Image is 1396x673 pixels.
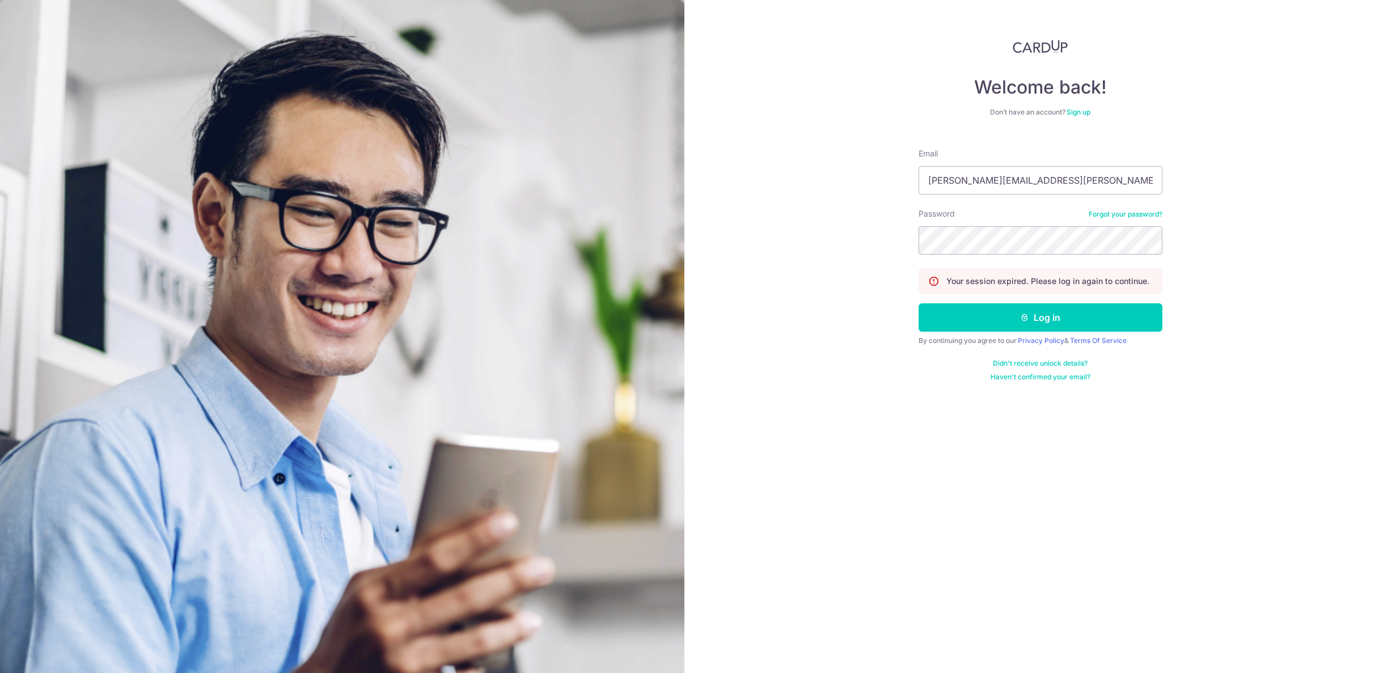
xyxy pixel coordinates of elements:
[919,108,1162,117] div: Don’t have an account?
[946,276,1149,287] p: Your session expired. Please log in again to continue.
[1067,108,1090,116] a: Sign up
[919,208,955,219] label: Password
[919,336,1162,345] div: By continuing you agree to our &
[993,359,1088,368] a: Didn't receive unlock details?
[919,148,938,159] label: Email
[1070,336,1127,345] a: Terms Of Service
[919,166,1162,194] input: Enter your Email
[919,303,1162,332] button: Log in
[1013,40,1068,53] img: CardUp Logo
[1089,210,1162,219] a: Forgot your password?
[1018,336,1064,345] a: Privacy Policy
[991,373,1090,382] a: Haven't confirmed your email?
[919,76,1162,99] h4: Welcome back!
